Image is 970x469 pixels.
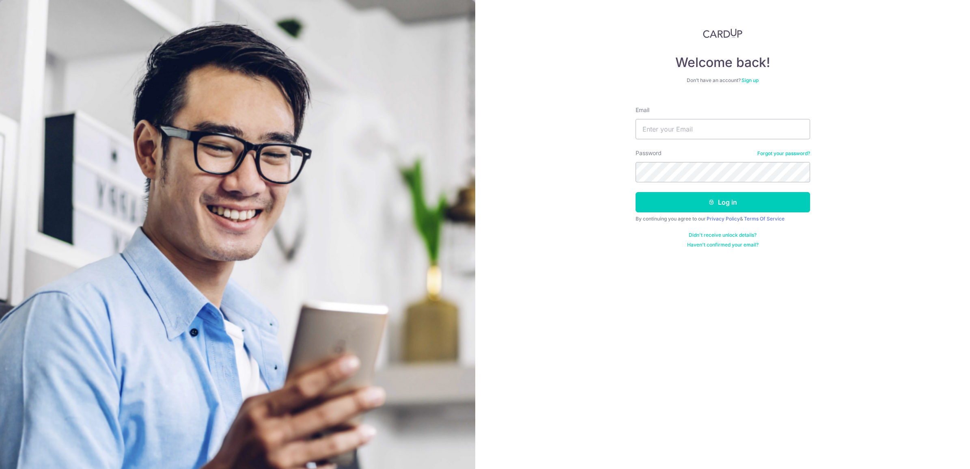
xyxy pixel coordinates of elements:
h4: Welcome back! [636,54,810,71]
a: Privacy Policy [707,216,740,222]
div: Don’t have an account? [636,77,810,84]
div: By continuing you agree to our & [636,216,810,222]
a: Terms Of Service [744,216,785,222]
a: Haven't confirmed your email? [687,242,759,248]
button: Log in [636,192,810,212]
input: Enter your Email [636,119,810,139]
a: Sign up [742,77,759,83]
img: CardUp Logo [703,28,743,38]
a: Didn't receive unlock details? [689,232,757,238]
label: Email [636,106,649,114]
a: Forgot your password? [757,150,810,157]
label: Password [636,149,662,157]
